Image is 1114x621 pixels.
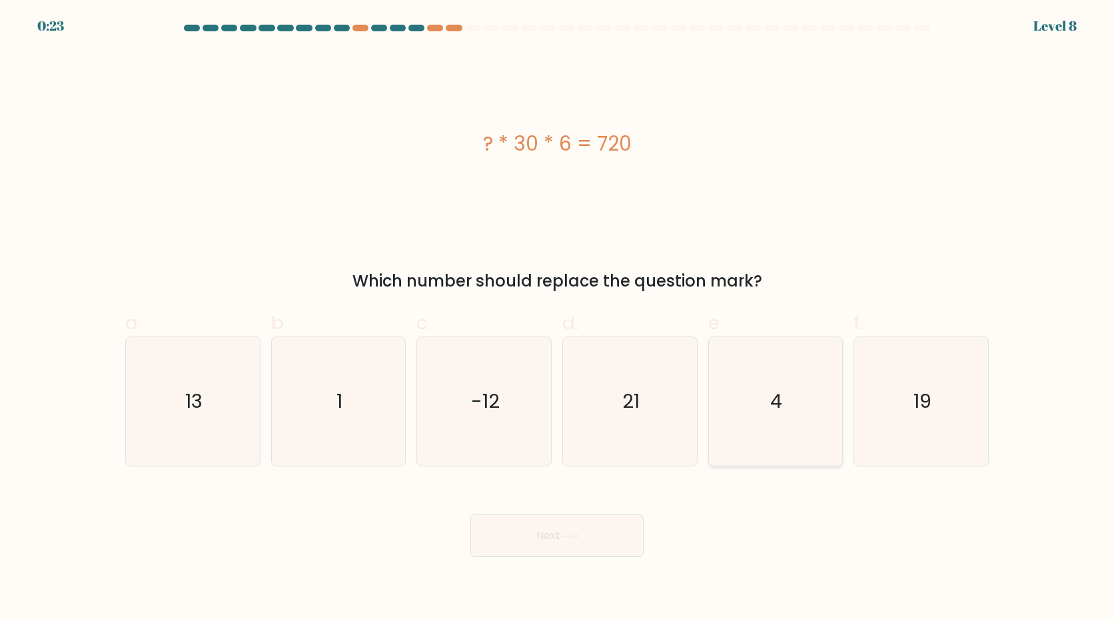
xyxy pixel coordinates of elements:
div: 0:23 [37,16,64,36]
div: Which number should replace the question mark? [133,269,981,293]
span: f. [853,310,863,336]
span: c. [416,310,431,336]
span: e. [708,310,723,336]
text: -12 [471,388,500,414]
div: Level 8 [1033,16,1077,36]
text: 19 [913,388,931,414]
span: a. [125,310,141,336]
span: b. [271,310,287,336]
button: Next [470,514,644,557]
div: ? * 30 * 6 = 720 [125,129,989,159]
text: 1 [336,388,342,414]
span: d. [562,310,578,336]
text: 13 [185,388,203,414]
text: 21 [622,388,640,414]
text: 4 [771,388,783,414]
